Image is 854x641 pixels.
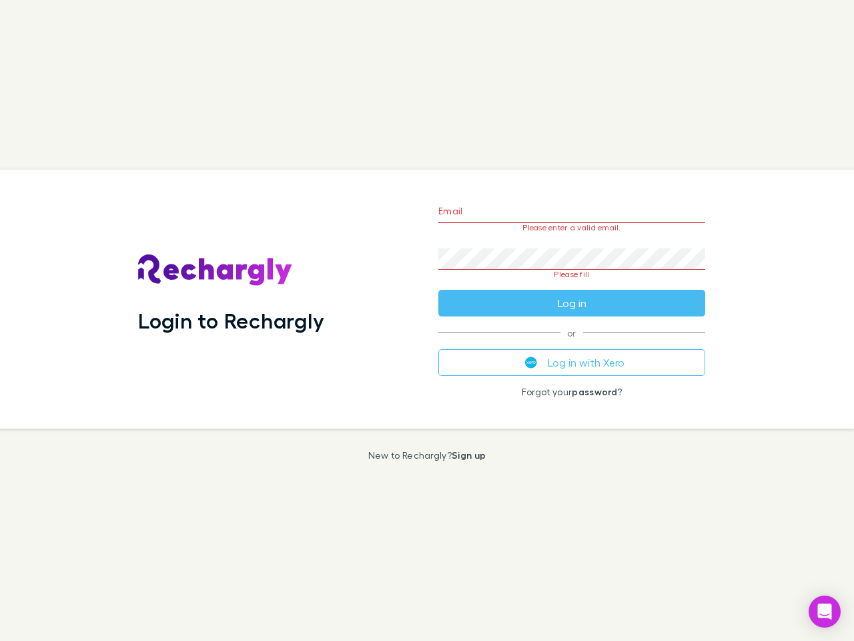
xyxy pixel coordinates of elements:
p: Please enter a valid email. [438,223,705,232]
p: Forgot your ? [438,387,705,397]
p: Please fill [438,270,705,279]
span: or [438,333,705,333]
p: New to Rechargly? [368,450,486,461]
a: Sign up [452,449,486,461]
h1: Login to Rechargly [138,308,324,333]
button: Log in [438,290,705,316]
img: Rechargly's Logo [138,254,293,286]
img: Xero's logo [525,357,537,369]
a: password [572,386,617,397]
div: Open Intercom Messenger [809,596,841,628]
button: Log in with Xero [438,349,705,376]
